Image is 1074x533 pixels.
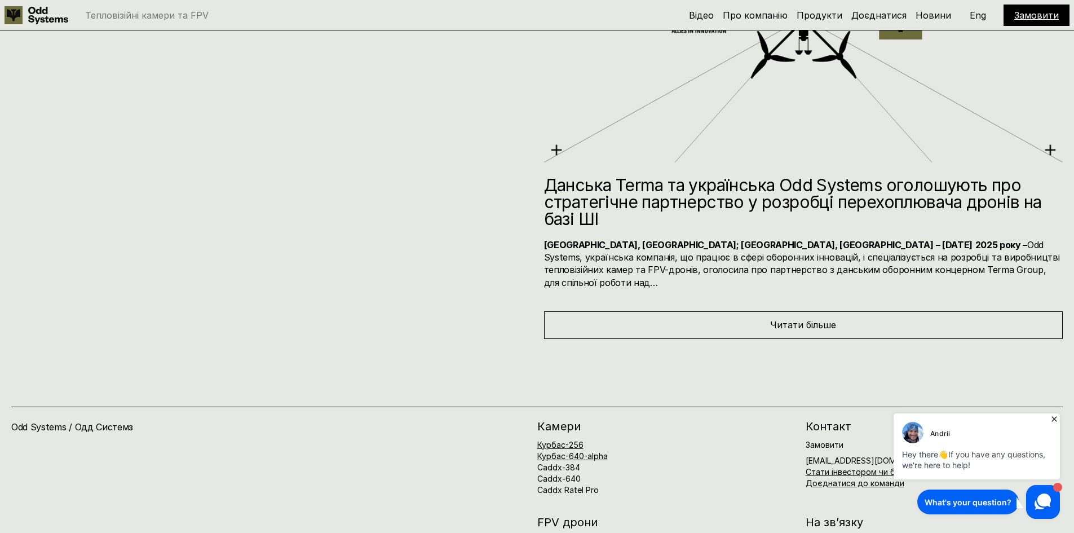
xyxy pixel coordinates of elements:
h6: [EMAIL_ADDRESS][DOMAIN_NAME] [806,441,938,465]
a: Продукти [797,10,842,21]
a: Стати інвестором чи благодійником [806,467,948,477]
a: Новини [916,10,951,21]
a: Замовити [806,440,843,450]
a: Про компанію [723,10,788,21]
a: Caddx-384 [537,462,580,472]
span: Читати більше [770,319,836,331]
h2: FPV дрони [537,517,794,528]
h2: Данська Terma та українська Odd Systems оголошують про стратегічне партнерство у розробці перехоп... [544,177,1063,227]
a: Курбас-640-alpha [537,451,608,461]
a: Caddx Ratel Pro [537,485,599,495]
a: Замовити [1014,10,1059,21]
a: Caddx-640 [537,474,581,483]
strong: [GEOGRAPHIC_DATA], [GEOGRAPHIC_DATA]; [GEOGRAPHIC_DATA], [GEOGRAPHIC_DATA] – [DATE] [544,239,973,250]
p: Тепловізійні камери та FPV [85,11,209,20]
h2: На зв’язку [806,517,863,528]
iframe: HelpCrunch [891,410,1063,522]
a: Курбас-256 [537,440,584,450]
a: Відео [689,10,714,21]
p: Eng [970,11,986,20]
a: Доєднатися [851,10,907,21]
strong: 2025 року – [975,239,1027,250]
h2: Камери [537,421,794,432]
h2: Контакт [806,421,1063,432]
h4: Odd Systems / Одд Системз [11,421,267,433]
a: Доєднатися до команди [806,478,904,488]
h4: Odd Systems, українська компанія, що працює в сфері оборонних інновацій, і спеціалізується на роз... [544,239,1063,289]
